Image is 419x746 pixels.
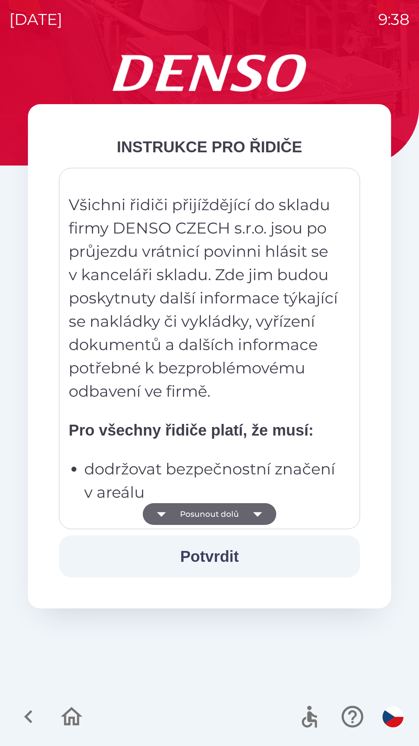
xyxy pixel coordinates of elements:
[69,193,339,403] p: Všichni řidiči přijíždějící do skladu firmy DENSO CZECH s.r.o. jsou po průjezdu vrátnicí povinni ...
[59,135,360,159] div: INSTRUKCE PRO ŘIDIČE
[143,503,276,525] button: Posunout dolů
[59,535,360,577] button: Potvrdit
[383,706,403,727] img: cs flag
[9,8,62,31] p: [DATE]
[69,422,313,439] strong: Pro všechny řidiče platí, že musí:
[84,457,339,504] p: dodržovat bezpečnostní značení v areálu
[28,54,391,92] img: Logo
[378,8,410,31] p: 9:38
